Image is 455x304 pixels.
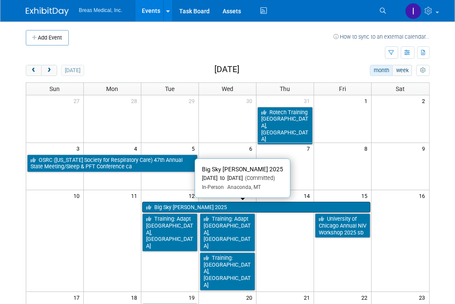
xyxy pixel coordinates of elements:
a: University of Chicago Annual NIV Workshop 2025 sb [315,213,370,238]
span: 30 [245,95,256,106]
a: Big Sky [PERSON_NAME] 2025 [142,202,370,213]
div: [DATE] to [DATE] [202,175,283,182]
span: 16 [418,190,429,201]
a: Training: [GEOGRAPHIC_DATA], [GEOGRAPHIC_DATA] [200,252,255,291]
span: Fri [339,85,346,92]
span: 3 [76,143,83,154]
span: 23 [418,292,429,303]
a: How to sync to an external calendar... [334,33,430,40]
span: Anaconda, MT [224,184,261,190]
a: Training: Adapt [GEOGRAPHIC_DATA], [GEOGRAPHIC_DATA] [200,213,255,252]
span: 1 [363,95,371,106]
span: 15 [360,190,371,201]
span: 8 [363,143,371,154]
span: 9 [421,143,429,154]
h2: [DATE] [214,65,239,74]
span: Tue [165,85,175,92]
button: [DATE] [61,65,84,76]
span: 19 [188,292,198,303]
span: Thu [280,85,290,92]
a: Training: Adapt [GEOGRAPHIC_DATA], [GEOGRAPHIC_DATA] [142,213,198,252]
span: In-Person [202,184,224,190]
a: OSRC ([US_STATE] Society for Respiratory Care) 47th Annual State Meeting/Sleep & PFT Conference ca [27,155,198,172]
a: Rotech Training [GEOGRAPHIC_DATA], [GEOGRAPHIC_DATA] [257,107,313,145]
button: week [392,65,412,76]
span: 31 [303,95,314,106]
img: Inga Dolezar [405,3,421,19]
img: ExhibitDay [26,7,69,16]
span: 10 [73,190,83,201]
span: Breas Medical, Inc. [79,7,122,13]
span: 5 [191,143,198,154]
span: 12 [188,190,198,201]
span: 7 [306,143,314,154]
span: 6 [248,143,256,154]
span: 11 [130,190,141,201]
span: 14 [303,190,314,201]
span: Mon [107,85,119,92]
span: Sat [396,85,405,92]
span: 2 [421,95,429,106]
button: next [41,65,57,76]
button: prev [26,65,42,76]
span: 27 [73,95,83,106]
span: 29 [188,95,198,106]
span: (Committed) [243,175,275,181]
span: Sun [49,85,60,92]
span: Big Sky [PERSON_NAME] 2025 [202,166,283,173]
span: 21 [303,292,314,303]
span: 28 [130,95,141,106]
span: 22 [360,292,371,303]
button: month [370,65,393,76]
button: myCustomButton [416,65,429,76]
span: 17 [73,292,83,303]
span: Wed [222,85,233,92]
span: 4 [133,143,141,154]
i: Personalize Calendar [420,68,426,73]
button: Add Event [26,30,69,46]
span: 20 [245,292,256,303]
span: 18 [130,292,141,303]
